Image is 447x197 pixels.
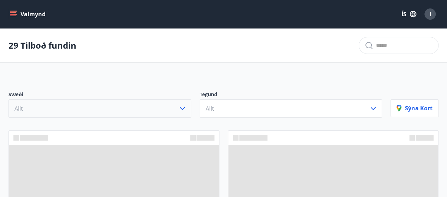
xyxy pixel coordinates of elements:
[14,105,23,112] span: Allt
[200,99,382,118] button: Allt
[206,105,214,112] span: Allt
[200,91,382,99] p: Tegund
[429,10,431,18] span: I
[8,91,191,99] p: Svæði
[8,8,48,20] button: menu
[8,99,191,118] button: Allt
[390,99,439,117] button: Sýna kort
[398,8,420,20] button: ÍS
[8,39,76,51] p: 29 Tilboð fundin
[422,6,439,23] button: I
[396,104,433,112] p: Sýna kort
